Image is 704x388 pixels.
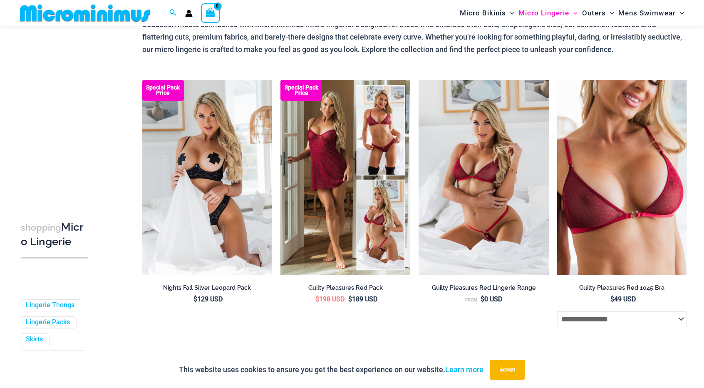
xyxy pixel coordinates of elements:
a: Guilty Pleasures Red Lingerie Range [419,284,548,295]
a: View Shopping Cart, empty [201,3,220,22]
img: Guilty Pleasures Red Collection Pack F [280,80,410,275]
a: Lingerie Thongs [26,301,74,310]
span: From: [465,297,478,303]
a: Guilty Pleasures Red Collection Pack F Guilty Pleasures Red Collection Pack BGuilty Pleasures Red... [280,80,410,275]
a: Micro BikinisMenu ToggleMenu Toggle [458,2,516,24]
a: Guilty Pleasures Red 1045 Bra [557,284,687,295]
nav: Site Navigation [456,1,687,25]
a: Learn more [445,365,483,374]
span: Menu Toggle [676,2,684,24]
span: Mens Swimwear [618,2,676,24]
span: Menu Toggle [606,2,614,24]
b: Special Pack Price [142,85,184,96]
a: Lingerie Packs [26,318,70,327]
a: Guilty Pleasures Red 1045 Bra 01Guilty Pleasures Red 1045 Bra 02Guilty Pleasures Red 1045 Bra 02 [557,80,687,275]
h2: Nights Fall Silver Leopard Pack [142,284,272,292]
bdi: 198 USD [315,295,345,303]
img: Nights Fall Silver Leopard 1036 Bra 6046 Thong 09v2 [142,80,272,275]
span: shopping [21,222,61,233]
h2: Guilty Pleasures Red Lingerie Range [419,284,548,292]
bdi: 129 USD [193,295,223,303]
bdi: 49 USD [610,295,636,303]
span: Micro Bikinis [460,2,506,24]
h2: Guilty Pleasures Red 1045 Bra [557,284,687,292]
bdi: 189 USD [348,295,377,303]
span: Micro Lingerie [518,2,569,24]
button: Accept [490,360,525,380]
b: Special Pack Price [280,85,322,96]
span: Outers [582,2,606,24]
p: Seduction meets confidence with Microminimus micro lingerie. Designed for those who embrace their... [142,18,687,55]
a: Micro LingerieMenu ToggleMenu Toggle [516,2,580,24]
a: OutersMenu ToggleMenu Toggle [580,2,616,24]
a: Mens SwimwearMenu ToggleMenu Toggle [616,2,686,24]
a: Guilty Pleasures Red 1045 Bra 689 Micro 05Guilty Pleasures Red 1045 Bra 689 Micro 06Guilty Pleasu... [419,80,548,275]
a: Nights Fall Silver Leopard Pack [142,284,272,295]
a: Guilty Pleasures Red Pack [280,284,410,295]
span: Menu Toggle [506,2,514,24]
span: $ [315,295,319,303]
a: Search icon link [169,8,177,18]
h3: Micro Lingerie [21,220,88,249]
span: $ [348,295,352,303]
img: MM SHOP LOGO FLAT [17,4,154,22]
img: Guilty Pleasures Red 1045 Bra 689 Micro 05 [419,80,548,275]
span: Menu Toggle [569,2,578,24]
a: Account icon link [185,10,193,17]
span: $ [481,295,484,303]
h2: Guilty Pleasures Red Pack [280,284,410,292]
a: Skirts [26,335,43,344]
img: Guilty Pleasures Red 1045 Bra 01 [557,80,687,275]
span: $ [610,295,614,303]
bdi: 0 USD [481,295,502,303]
iframe: TrustedSite Certified [21,28,96,194]
span: $ [193,295,197,303]
p: This website uses cookies to ensure you get the best experience on our website. [179,363,483,376]
a: Nights Fall Silver Leopard 1036 Bra 6046 Thong 09v2 Nights Fall Silver Leopard 1036 Bra 6046 Thon... [142,80,272,275]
